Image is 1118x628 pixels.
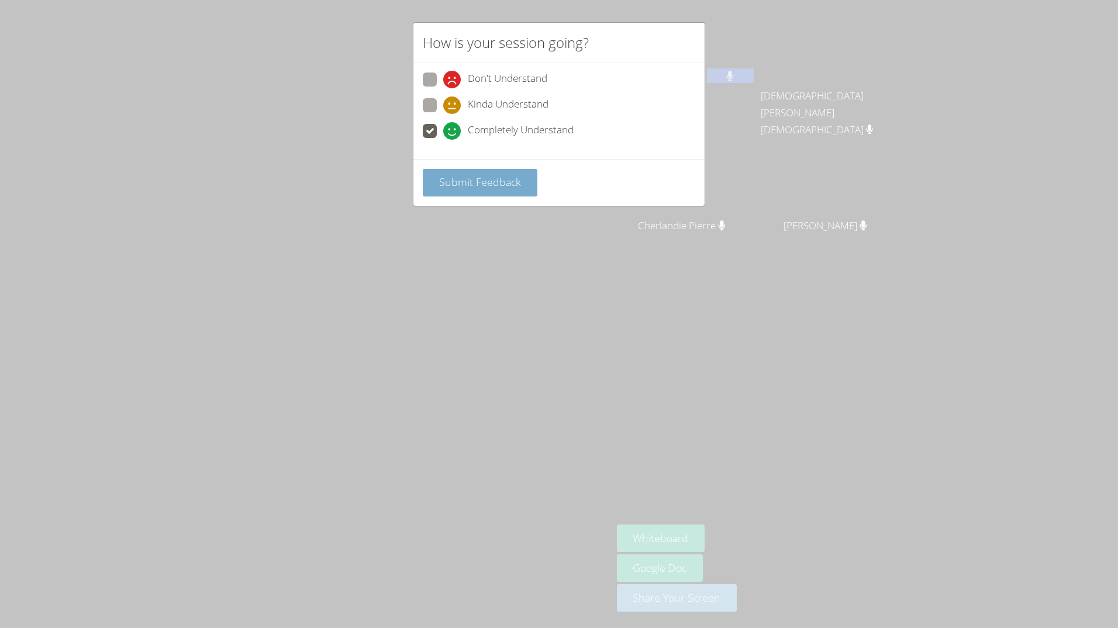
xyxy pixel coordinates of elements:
[468,71,547,88] span: Don't Understand
[423,32,589,53] h2: How is your session going?
[439,175,521,189] span: Submit Feedback
[468,122,574,140] span: Completely Understand
[468,96,548,114] span: Kinda Understand
[423,169,537,196] button: Submit Feedback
